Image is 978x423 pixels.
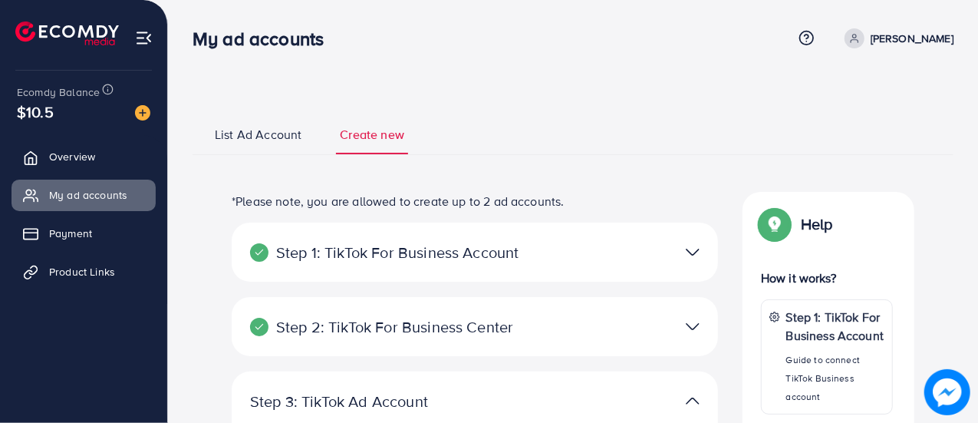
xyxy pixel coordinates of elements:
[12,218,156,249] a: Payment
[12,141,156,172] a: Overview
[250,243,542,262] p: Step 1: TikTok For Business Account
[49,264,115,279] span: Product Links
[15,21,119,45] img: logo
[215,126,301,144] span: List Ad Account
[12,256,156,287] a: Product Links
[686,241,700,263] img: TikTok partner
[927,372,967,412] img: image
[49,187,127,203] span: My ad accounts
[871,29,953,48] p: [PERSON_NAME]
[340,126,404,144] span: Create new
[17,101,54,123] span: $10.5
[786,351,884,406] p: Guide to connect TikTok Business account
[761,210,789,238] img: Popup guide
[49,226,92,241] span: Payment
[17,84,100,100] span: Ecomdy Balance
[232,192,718,210] p: *Please note, you are allowed to create up to 2 ad accounts.
[135,29,153,47] img: menu
[135,105,150,121] img: image
[838,28,953,48] a: [PERSON_NAME]
[193,28,336,50] h3: My ad accounts
[801,215,833,233] p: Help
[761,269,893,287] p: How it works?
[250,318,542,336] p: Step 2: TikTok For Business Center
[686,316,700,338] img: TikTok partner
[786,308,884,345] p: Step 1: TikTok For Business Account
[12,180,156,210] a: My ad accounts
[250,392,542,411] p: Step 3: TikTok Ad Account
[49,149,95,164] span: Overview
[686,390,700,412] img: TikTok partner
